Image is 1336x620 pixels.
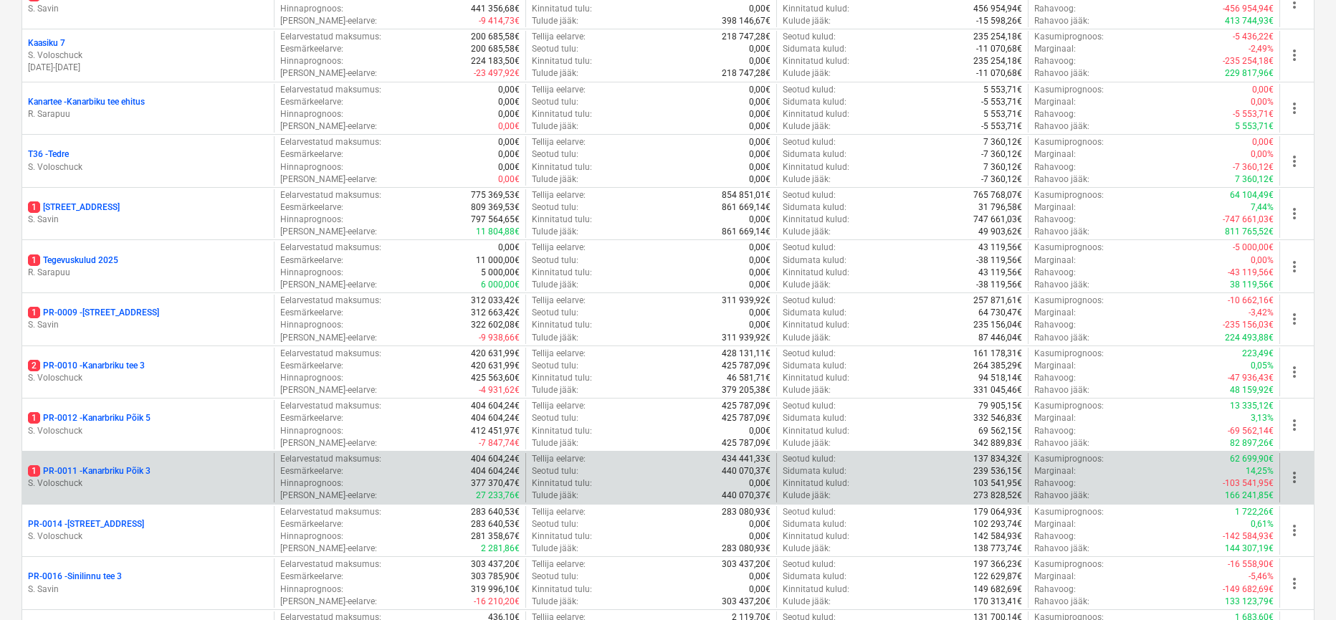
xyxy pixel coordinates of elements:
p: 224 493,88€ [1225,332,1274,344]
p: -5 553,71€ [981,120,1022,133]
p: Marginaal : [1034,360,1076,372]
p: 425 563,60€ [471,372,520,384]
p: S. Voloschuck [28,425,268,437]
p: S. Savin [28,214,268,226]
p: Kulude jääk : [783,332,831,344]
p: -38 119,56€ [976,254,1022,267]
p: Eelarvestatud maksumus : [280,242,381,254]
p: 861 669,14€ [722,226,770,238]
p: 404 604,24€ [471,400,520,412]
p: 264 385,29€ [973,360,1022,372]
span: more_vert [1286,416,1303,434]
span: 2 [28,360,40,371]
p: -4 931,62€ [479,384,520,396]
p: 5 553,71€ [983,84,1022,96]
p: 7,44% [1251,201,1274,214]
p: 31 796,58€ [978,201,1022,214]
p: 456 954,94€ [973,3,1022,15]
p: Tulude jääk : [532,120,578,133]
p: 0,00€ [749,279,770,291]
p: 0,00€ [749,242,770,254]
p: 312 663,42€ [471,307,520,319]
p: Tulude jääk : [532,384,578,396]
p: Marginaal : [1034,201,1076,214]
p: Kinnitatud tulu : [532,319,592,331]
p: Tellija eelarve : [532,348,586,360]
p: 425 787,09€ [722,360,770,372]
p: Eesmärkeelarve : [280,201,343,214]
p: 64 730,47€ [978,307,1022,319]
div: 2PR-0010 -Kanarbriku tee 3S. Voloschuck [28,360,268,384]
p: Kinnitatud tulu : [532,108,592,120]
p: 0,00€ [749,214,770,226]
p: Tellija eelarve : [532,242,586,254]
p: 765 768,07€ [973,189,1022,201]
p: Rahavoog : [1034,161,1076,173]
span: more_vert [1286,258,1303,275]
p: Sidumata kulud : [783,307,846,319]
div: 1PR-0009 -[STREET_ADDRESS]S. Savin [28,307,268,331]
p: 94 518,14€ [978,372,1022,384]
p: Tulude jääk : [532,15,578,27]
p: 0,00€ [749,307,770,319]
p: 161 178,31€ [973,348,1022,360]
p: 11 804,88€ [476,226,520,238]
p: 441 356,68€ [471,3,520,15]
p: 200 685,58€ [471,43,520,55]
p: 0,00€ [498,161,520,173]
div: 1PR-0012 -Kanarbriku Põik 5S. Voloschuck [28,412,268,437]
p: R. Sarapuu [28,267,268,279]
p: 43 119,56€ [978,242,1022,254]
p: Kulude jääk : [783,226,831,238]
p: Eesmärkeelarve : [280,148,343,161]
p: S. Savin [28,583,268,596]
p: Sidumata kulud : [783,254,846,267]
p: Kinnitatud tulu : [532,3,592,15]
p: Kinnitatud tulu : [532,161,592,173]
p: Tellija eelarve : [532,84,586,96]
p: Kinnitatud kulud : [783,214,849,226]
p: Seotud kulud : [783,348,836,360]
p: 0,00€ [1252,136,1274,148]
p: Kasumiprognoos : [1034,84,1104,96]
p: 224 183,50€ [471,55,520,67]
span: 1 [28,254,40,266]
p: Marginaal : [1034,96,1076,108]
p: -747 661,03€ [1223,214,1274,226]
p: 223,49€ [1242,348,1274,360]
p: -3,42% [1249,307,1274,319]
div: PR-0016 -Sinilinnu tee 3S. Savin [28,571,268,595]
p: -11 070,68€ [976,67,1022,80]
p: Kulude jääk : [783,67,831,80]
p: Tulude jääk : [532,173,578,186]
p: Seotud kulud : [783,295,836,307]
p: Kinnitatud tulu : [532,214,592,226]
p: -23 497,92€ [474,67,520,80]
p: 0,00% [1251,254,1274,267]
p: Rahavoog : [1034,3,1076,15]
p: 6 000,00€ [481,279,520,291]
p: 48 159,92€ [1230,384,1274,396]
p: Hinnaprognoos : [280,319,343,331]
div: PR-0014 -[STREET_ADDRESS]S. Voloschuck [28,518,268,543]
p: PR-0011 - Kanarbriku Põik 3 [28,465,151,477]
p: Tellija eelarve : [532,400,586,412]
p: Kinnitatud tulu : [532,372,592,384]
p: Kaasiku 7 [28,37,65,49]
p: 64 104,49€ [1230,189,1274,201]
p: 311 939,92€ [722,295,770,307]
p: Kulude jääk : [783,173,831,186]
p: Rahavoo jääk : [1034,67,1089,80]
p: 0,00€ [749,43,770,55]
p: 311 939,92€ [722,332,770,344]
p: Rahavoo jääk : [1034,15,1089,27]
p: Sidumata kulud : [783,148,846,161]
span: more_vert [1286,47,1303,64]
p: Eesmärkeelarve : [280,96,343,108]
p: S. Savin [28,319,268,331]
p: Kinnitatud kulud : [783,161,849,173]
p: Kulude jääk : [783,279,831,291]
p: 0,00€ [749,148,770,161]
span: 1 [28,201,40,213]
p: 398 146,67€ [722,15,770,27]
